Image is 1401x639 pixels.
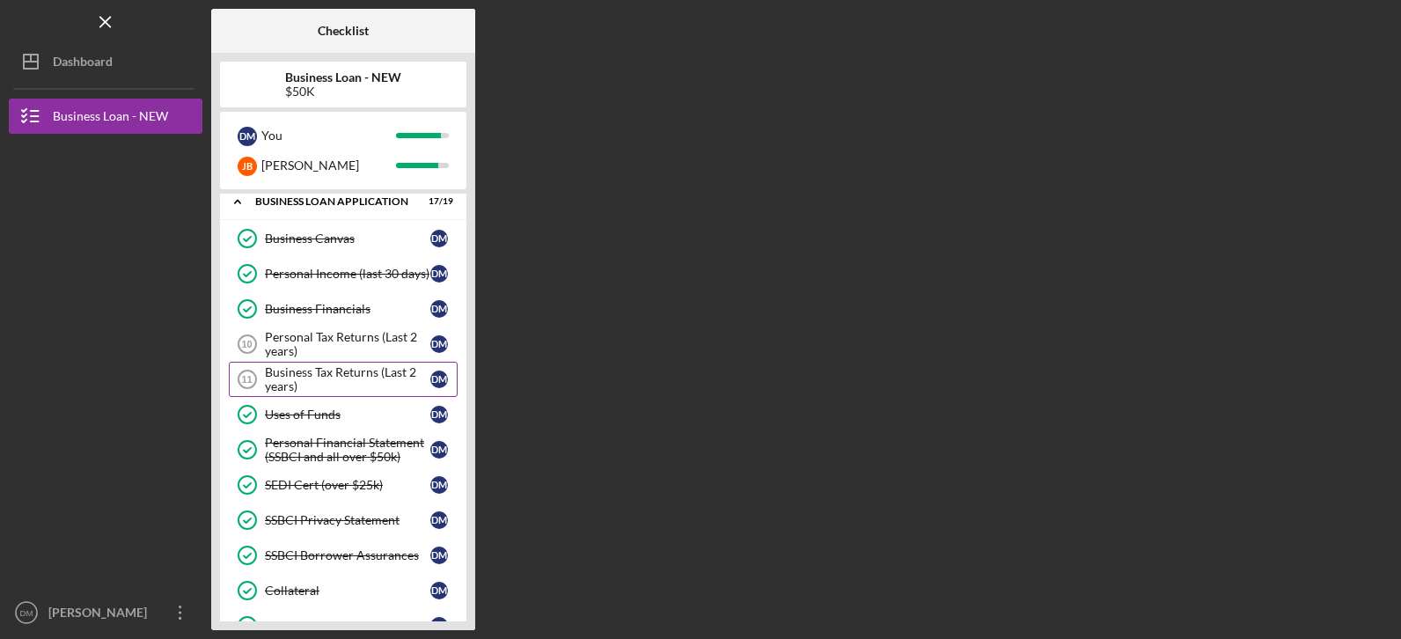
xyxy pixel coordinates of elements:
a: Personal Income (last 30 days)DM [229,256,458,291]
div: D M [430,617,448,635]
a: 10Personal Tax Returns (Last 2 years)DM [229,327,458,362]
div: Collateral [265,584,430,598]
div: [PERSON_NAME] [44,595,158,635]
a: Business FinancialsDM [229,291,458,327]
a: SSBCI Privacy StatementDM [229,503,458,538]
div: Personal Income (last 30 days) [265,267,430,281]
b: Business Loan - NEW [285,70,401,84]
div: BUSINESS LOAN APPLICATION [255,196,409,207]
div: Personal Tax Returns (Last 2 years) [265,330,430,358]
div: D M [238,127,257,146]
div: D M [430,441,448,459]
div: D M [430,582,448,599]
div: SEDI Cert (over $25k) [265,478,430,492]
div: D M [430,371,448,388]
div: SSBCI Privacy Statement [265,513,430,527]
a: CollateralDM [229,573,458,608]
button: Dashboard [9,44,202,79]
div: [PERSON_NAME] [261,151,396,180]
div: Business Tax Returns (Last 2 years) [265,365,430,393]
div: D M [430,406,448,423]
button: DM[PERSON_NAME] [9,595,202,630]
div: Dashboard [53,44,113,84]
div: D M [430,547,448,564]
text: DM [20,608,33,618]
div: Business Loan - NEW [53,99,168,138]
div: $50K [285,84,401,99]
div: D M [430,300,448,318]
a: 11Business Tax Returns (Last 2 years)DM [229,362,458,397]
div: D M [430,335,448,353]
div: Business Financials [265,302,430,316]
a: Business CanvasDM [229,221,458,256]
div: D M [430,511,448,529]
a: SSBCI Borrower AssurancesDM [229,538,458,573]
a: Uses of FundsDM [229,397,458,432]
a: SEDI Cert (over $25k)DM [229,467,458,503]
a: Personal Financial Statement (SSBCI and all over $50k)DM [229,432,458,467]
div: D M [430,476,448,494]
div: Uses of Funds [265,408,430,422]
div: J B [238,157,257,176]
div: SSBCI Borrower Assurances [265,548,430,562]
b: Checklist [318,24,369,38]
div: D M [430,265,448,283]
div: EIN Number [265,619,430,633]
tspan: 10 [241,339,252,349]
div: Business Canvas [265,231,430,246]
button: Business Loan - NEW [9,99,202,134]
div: D M [430,230,448,247]
tspan: 11 [241,374,252,385]
div: Personal Financial Statement (SSBCI and all over $50k) [265,436,430,464]
div: 17 / 19 [422,196,453,207]
div: You [261,121,396,151]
